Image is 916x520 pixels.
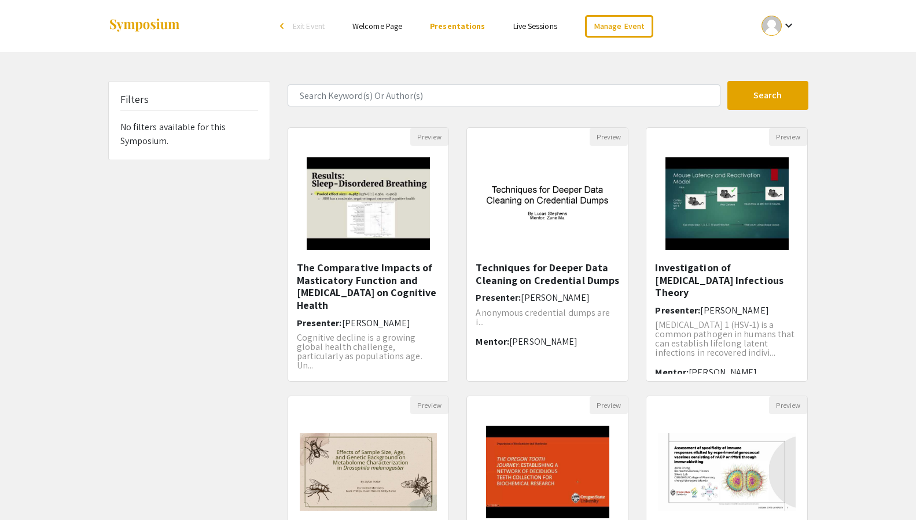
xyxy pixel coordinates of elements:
[476,292,619,303] h6: Presenter:
[654,146,800,261] img: <p>Investigation of Alzheimer's Disease Infectious Theory</p>
[590,396,628,414] button: Preview
[466,127,628,382] div: Open Presentation <p><span style="background-color: transparent; color: rgb(0, 0, 0);">Techniques...
[410,396,448,414] button: Preview
[769,396,807,414] button: Preview
[689,366,757,378] span: [PERSON_NAME]
[109,82,270,160] div: No filters available for this Symposium.
[295,146,442,261] img: <p>The Comparative Impacts of Masticatory Function and Sleep-Disordered Breathing on Cognitive He...
[727,81,808,110] button: Search
[655,261,799,299] h5: Investigation of [MEDICAL_DATA] Infectious Theory
[293,21,325,31] span: Exit Event
[9,468,49,511] iframe: Chat
[288,84,720,106] input: Search Keyword(s) Or Author(s)
[120,93,149,106] h5: Filters
[782,19,796,32] mat-icon: Expand account dropdown
[297,318,440,329] h6: Presenter:
[521,292,589,304] span: [PERSON_NAME]
[288,127,450,382] div: Open Presentation <p>The Comparative Impacts of Masticatory Function and Sleep-Disordered Breathi...
[352,21,402,31] a: Welcome Page
[769,128,807,146] button: Preview
[280,23,287,29] div: arrow_back_ios
[655,320,799,357] p: [MEDICAL_DATA] 1 (HSV-1) is a common pathogen in humans that can establish lifelong latent infect...
[476,308,619,327] p: Anonymous credential dumps are i...
[585,15,653,38] a: Manage Event
[108,18,181,34] img: Symposium by ForagerOne
[467,153,628,254] img: <p><span style="background-color: transparent; color: rgb(0, 0, 0);">Techniques for Deeper Data C...
[749,13,808,39] button: Expand account dropdown
[655,305,799,316] h6: Presenter:
[700,304,768,316] span: [PERSON_NAME]
[513,21,557,31] a: Live Sessions
[430,21,485,31] a: Presentations
[476,335,509,348] span: Mentor:
[655,366,689,378] span: Mentor:
[297,331,422,371] span: Cognitive decline is a growing global health challenge, particularly as populations age. Un...
[297,261,440,311] h5: The Comparative Impacts of Masticatory Function and [MEDICAL_DATA] on Cognitive Health
[590,128,628,146] button: Preview
[476,261,619,286] h5: Techniques for Deeper Data Cleaning on Credential Dumps
[646,127,808,382] div: Open Presentation <p>Investigation of Alzheimer's Disease Infectious Theory</p>
[410,128,448,146] button: Preview
[509,335,577,348] span: [PERSON_NAME]
[342,317,410,329] span: [PERSON_NAME]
